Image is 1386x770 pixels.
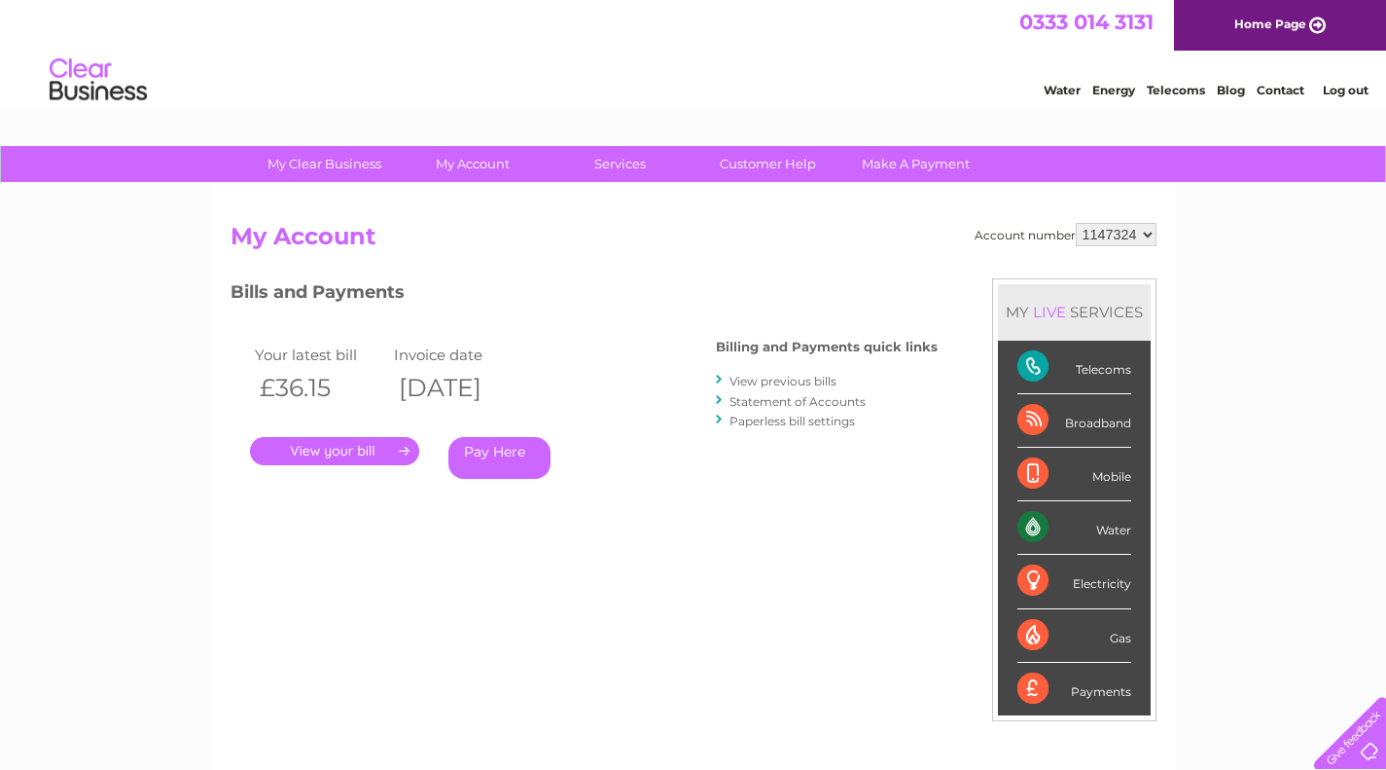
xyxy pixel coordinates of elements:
a: Services [540,146,700,182]
div: LIVE [1029,303,1070,321]
a: Water [1044,83,1081,97]
div: MY SERVICES [998,284,1151,340]
a: Telecoms [1147,83,1205,97]
a: Energy [1092,83,1135,97]
div: Account number [975,223,1156,246]
a: Customer Help [688,146,848,182]
a: Pay Here [448,437,551,479]
div: Electricity [1017,555,1131,608]
a: Statement of Accounts [729,394,866,409]
a: My Clear Business [244,146,405,182]
h3: Bills and Payments [231,278,938,312]
img: logo.png [49,51,148,110]
div: Clear Business is a trading name of Verastar Limited (registered in [GEOGRAPHIC_DATA] No. 3667643... [234,11,1154,94]
td: Invoice date [389,342,529,368]
a: My Account [392,146,552,182]
div: Payments [1017,663,1131,715]
a: Make A Payment [835,146,996,182]
th: [DATE] [389,368,529,408]
a: Contact [1257,83,1304,97]
a: . [250,437,419,465]
div: Gas [1017,609,1131,663]
th: £36.15 [250,368,390,408]
div: Broadband [1017,394,1131,448]
a: Log out [1323,83,1368,97]
div: Telecoms [1017,341,1131,394]
div: Water [1017,501,1131,555]
div: Mobile [1017,448,1131,501]
h2: My Account [231,223,1156,260]
h4: Billing and Payments quick links [716,340,938,354]
a: Blog [1217,83,1245,97]
a: 0333 014 3131 [1019,10,1154,34]
td: Your latest bill [250,342,390,368]
a: View previous bills [729,374,836,388]
a: Paperless bill settings [729,414,855,428]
